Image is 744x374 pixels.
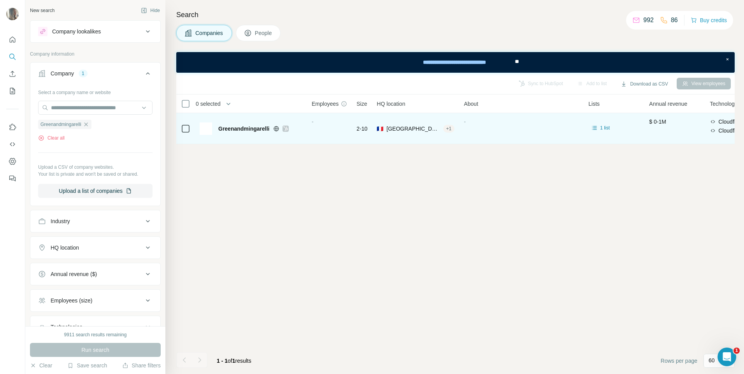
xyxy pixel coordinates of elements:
img: Avatar [6,8,19,20]
div: Company [51,70,74,77]
span: 🇫🇷 [377,125,383,133]
span: of [228,358,232,364]
p: Company information [30,51,161,58]
button: Clear [30,362,52,369]
span: - [312,119,314,125]
button: Use Surfe API [6,137,19,151]
button: Quick start [6,33,19,47]
div: Select a company name or website [38,86,153,96]
span: Employees [312,100,339,108]
div: 1 [79,70,88,77]
span: Greenandmingarelli [40,121,81,128]
button: Industry [30,212,160,231]
span: Companies [195,29,224,37]
span: Size [356,100,367,108]
button: My lists [6,84,19,98]
button: Hide [135,5,165,16]
p: 60 [709,357,715,364]
button: Save search [67,362,107,369]
button: Share filters [122,362,161,369]
span: results [217,358,251,364]
button: Annual revenue ($) [30,265,160,283]
span: 1 - 1 [217,358,228,364]
span: 2-10 [356,125,367,133]
button: Technologies [30,318,160,336]
h4: Search [176,9,735,20]
div: Technologies [51,323,82,331]
button: Search [6,50,19,64]
button: Employees (size) [30,291,160,310]
span: 1 [733,348,740,354]
span: Lists [588,100,600,108]
span: [GEOGRAPHIC_DATA], [GEOGRAPHIC_DATA]|[GEOGRAPHIC_DATA] [386,125,440,133]
p: 86 [671,16,678,25]
span: 1 list [600,124,610,131]
button: Clear all [38,135,65,142]
div: 9911 search results remaining [64,331,127,338]
p: Upload a CSV of company websites. [38,164,153,171]
button: Upload a list of companies [38,184,153,198]
button: Company1 [30,64,160,86]
span: Rows per page [661,357,697,365]
span: - [464,119,466,125]
div: HQ location [51,244,79,252]
span: 1 [232,358,235,364]
p: 992 [643,16,654,25]
button: Company lookalikes [30,22,160,41]
button: Buy credits [691,15,727,26]
span: Annual revenue [649,100,687,108]
button: Download as CSV [615,78,673,90]
span: People [255,29,273,37]
div: Company lookalikes [52,28,101,35]
span: 0 selected [196,100,221,108]
button: Enrich CSV [6,67,19,81]
div: Industry [51,217,70,225]
p: Your list is private and won't be saved or shared. [38,171,153,178]
button: HQ location [30,238,160,257]
span: About [464,100,478,108]
button: Feedback [6,171,19,185]
span: $ 0-1M [649,119,666,125]
iframe: Banner [176,52,735,73]
button: Use Surfe on LinkedIn [6,120,19,134]
span: Greenandmingarelli [218,125,269,133]
span: Technologies [710,100,742,108]
button: Dashboard [6,154,19,168]
span: HQ location [377,100,405,108]
div: Employees (size) [51,297,92,304]
div: New search [30,7,54,14]
div: + 1 [443,125,455,132]
div: Annual revenue ($) [51,270,97,278]
img: Logo of Greenandmingarelli [200,122,212,135]
iframe: Intercom live chat [718,348,736,366]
